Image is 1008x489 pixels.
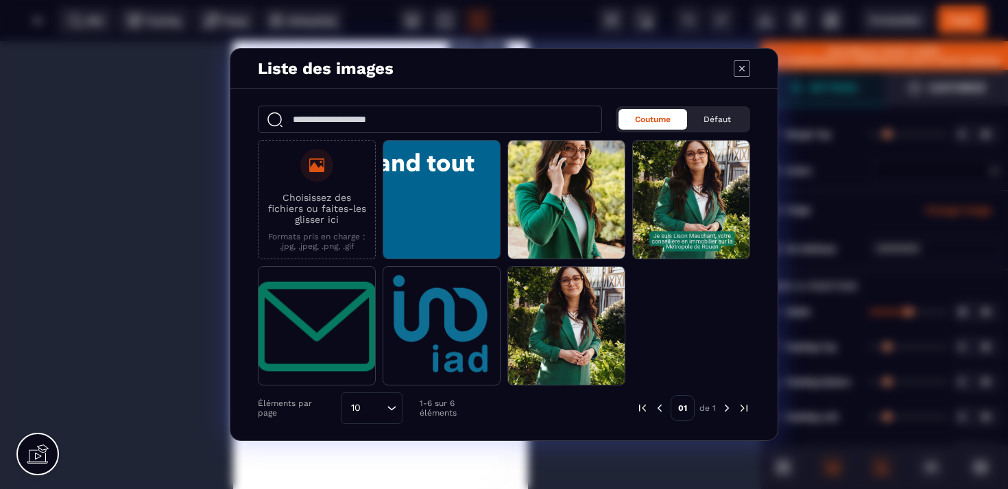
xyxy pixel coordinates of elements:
[699,403,716,414] p: de 1
[346,401,365,416] span: 10
[341,392,403,424] div: Search for option
[265,192,368,225] p: Choisissez des fichiers ou faites-les glisser ici
[635,115,671,124] span: Coutume
[265,232,368,251] p: Formats pris en charge : .jpg, .jpeg, .png, .gif
[636,402,649,414] img: prev
[365,401,383,416] input: Search for option
[704,115,731,124] span: Défaut
[420,398,494,418] p: 1-6 sur 6 éléments
[258,59,394,78] h4: Liste des images
[721,402,733,414] img: next
[258,398,334,418] p: Éléments par page
[653,402,666,414] img: prev
[671,395,695,421] p: 01
[106,81,146,115] img: 3aa69a780892760794df732b2c02ef83_Logo_iad.png
[738,402,750,414] img: next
